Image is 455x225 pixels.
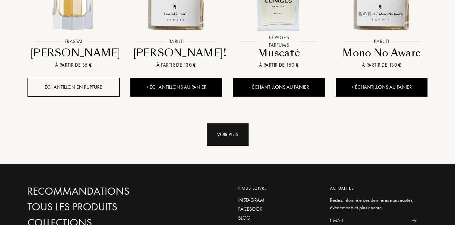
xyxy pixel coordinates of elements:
div: Échantillon en rupture [27,78,120,97]
div: À partir de 150 € [236,61,322,69]
a: Facebook [238,205,320,213]
div: Muscaté [236,46,322,60]
div: + Échantillons au panier [130,78,222,97]
div: Nous suivre [238,185,320,191]
div: + Échantillons au panier [233,78,325,97]
div: À partir de 35 € [30,61,117,69]
div: Restez informé.e des dernières nouveautés, évènements et plus encore. [330,196,422,211]
a: Tous les produits [27,201,154,213]
div: + Échantillons au panier [336,78,428,97]
div: À partir de 130 € [133,61,220,69]
a: Instagram [238,196,320,204]
div: À partir de 130 € [339,61,425,69]
img: news_send.svg [412,219,416,223]
div: Voir plus [207,123,249,146]
div: [PERSON_NAME]! [133,46,220,60]
div: Actualités [330,185,422,191]
a: Recommandations [27,185,154,198]
div: Mono No Aware [339,46,425,60]
div: [PERSON_NAME] [30,46,117,60]
a: Blog [238,214,320,222]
